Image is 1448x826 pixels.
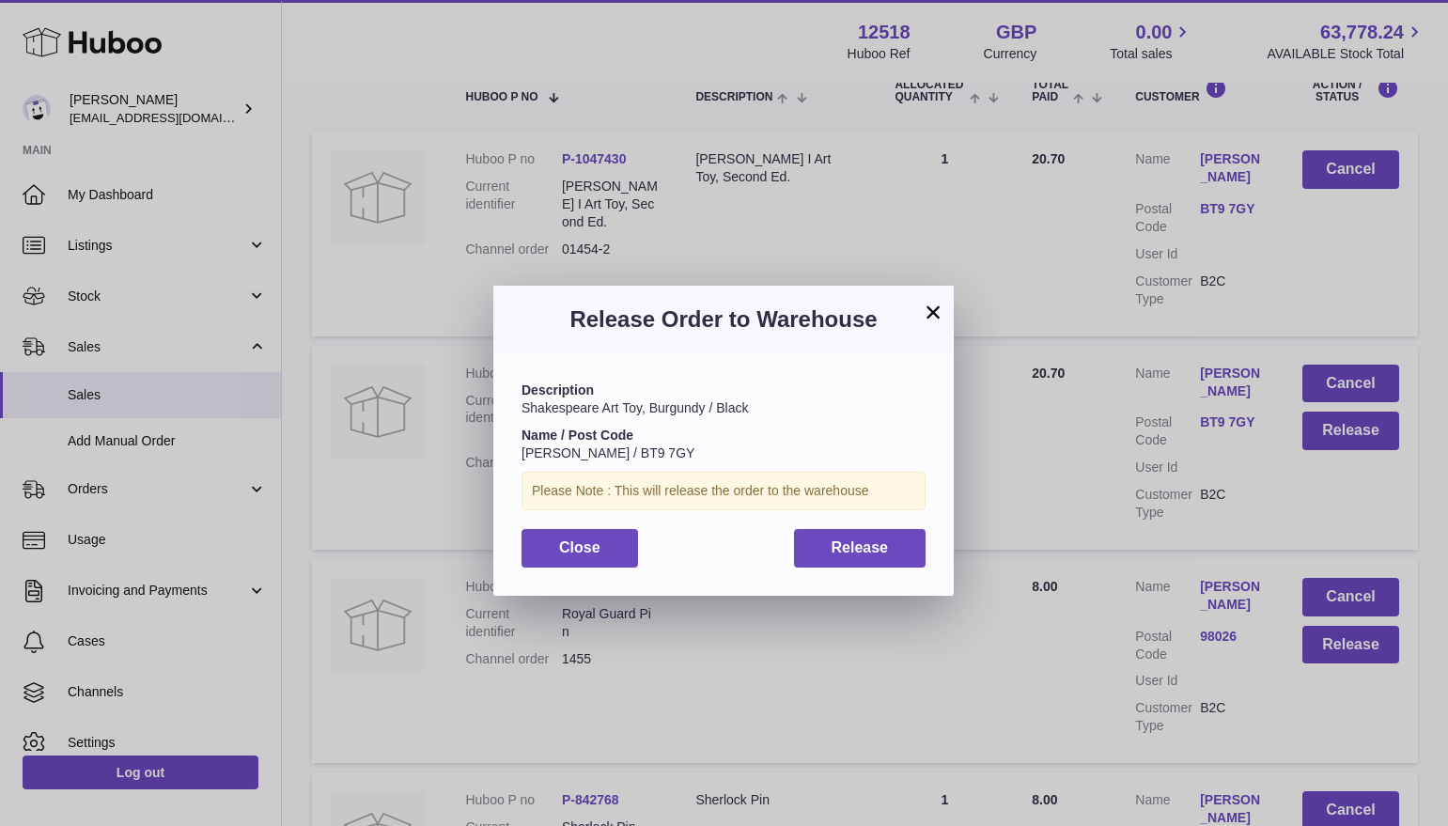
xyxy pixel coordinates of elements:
[522,428,633,443] strong: Name / Post Code
[522,472,926,510] div: Please Note : This will release the order to the warehouse
[522,304,926,335] h3: Release Order to Warehouse
[522,529,638,568] button: Close
[559,539,600,555] span: Close
[522,400,749,415] span: Shakespeare Art Toy, Burgundy / Black
[922,301,944,323] button: ×
[522,445,694,460] span: [PERSON_NAME] / BT9 7GY
[794,529,926,568] button: Release
[832,539,889,555] span: Release
[522,382,594,397] strong: Description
